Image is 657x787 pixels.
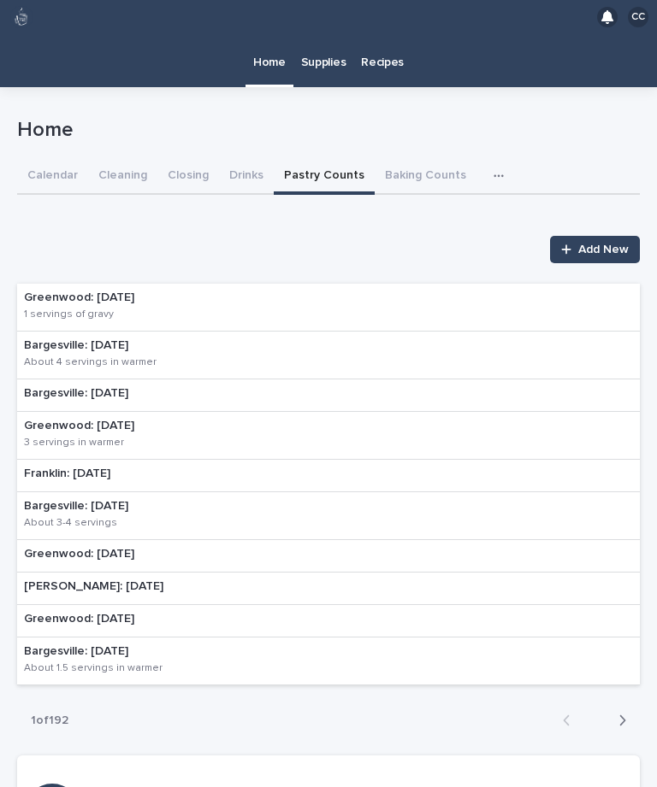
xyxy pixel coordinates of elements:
[24,437,124,449] p: 3 servings in warmer
[17,159,88,195] button: Calendar
[550,236,640,263] a: Add New
[17,605,640,637] a: Greenwood: [DATE]
[578,244,629,255] span: Add New
[17,637,640,685] a: Bargesville: [DATE]About 1.5 servings in warmer
[24,612,134,626] p: Greenwood: [DATE]
[301,34,346,70] p: Supplies
[24,386,128,401] p: Bargesville: [DATE]
[157,159,219,195] button: Closing
[17,118,633,143] p: Home
[24,662,163,674] p: About 1.5 servings in warmer
[17,412,640,460] a: Greenwood: [DATE]3 servings in warmer
[88,159,157,195] button: Cleaning
[17,332,640,379] a: Bargesville: [DATE]About 4 servings in warmer
[246,34,293,85] a: Home
[549,713,595,728] button: Back
[17,492,640,540] a: Bargesville: [DATE]About 3-4 servings
[361,34,404,70] p: Recipes
[219,159,274,195] button: Drinks
[24,291,224,305] p: Greenwood: [DATE]
[24,579,163,594] p: [PERSON_NAME]: [DATE]
[24,308,114,320] p: 1 servings of gravy
[375,159,476,195] button: Baking Counts
[24,338,261,353] p: Bargesville: [DATE]
[24,644,267,659] p: Bargesville: [DATE]
[293,34,354,87] a: Supplies
[24,547,134,561] p: Greenwood: [DATE]
[17,460,640,492] a: Franklin: [DATE]
[253,34,286,70] p: Home
[10,6,33,28] img: 80hjoBaRqlyywVK24fQd
[353,34,411,87] a: Recipes
[24,419,234,433] p: Greenwood: [DATE]
[274,159,375,195] button: Pastry Counts
[17,573,640,605] a: [PERSON_NAME]: [DATE]
[17,284,640,332] a: Greenwood: [DATE]1 servings of gravy
[24,467,110,481] p: Franklin: [DATE]
[17,700,82,742] p: 1 of 192
[628,7,648,27] div: CC
[595,713,640,728] button: Next
[24,499,222,514] p: Bargesville: [DATE]
[17,540,640,573] a: Greenwood: [DATE]
[24,517,117,529] p: About 3-4 servings
[17,379,640,412] a: Bargesville: [DATE]
[24,356,157,368] p: About 4 servings in warmer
